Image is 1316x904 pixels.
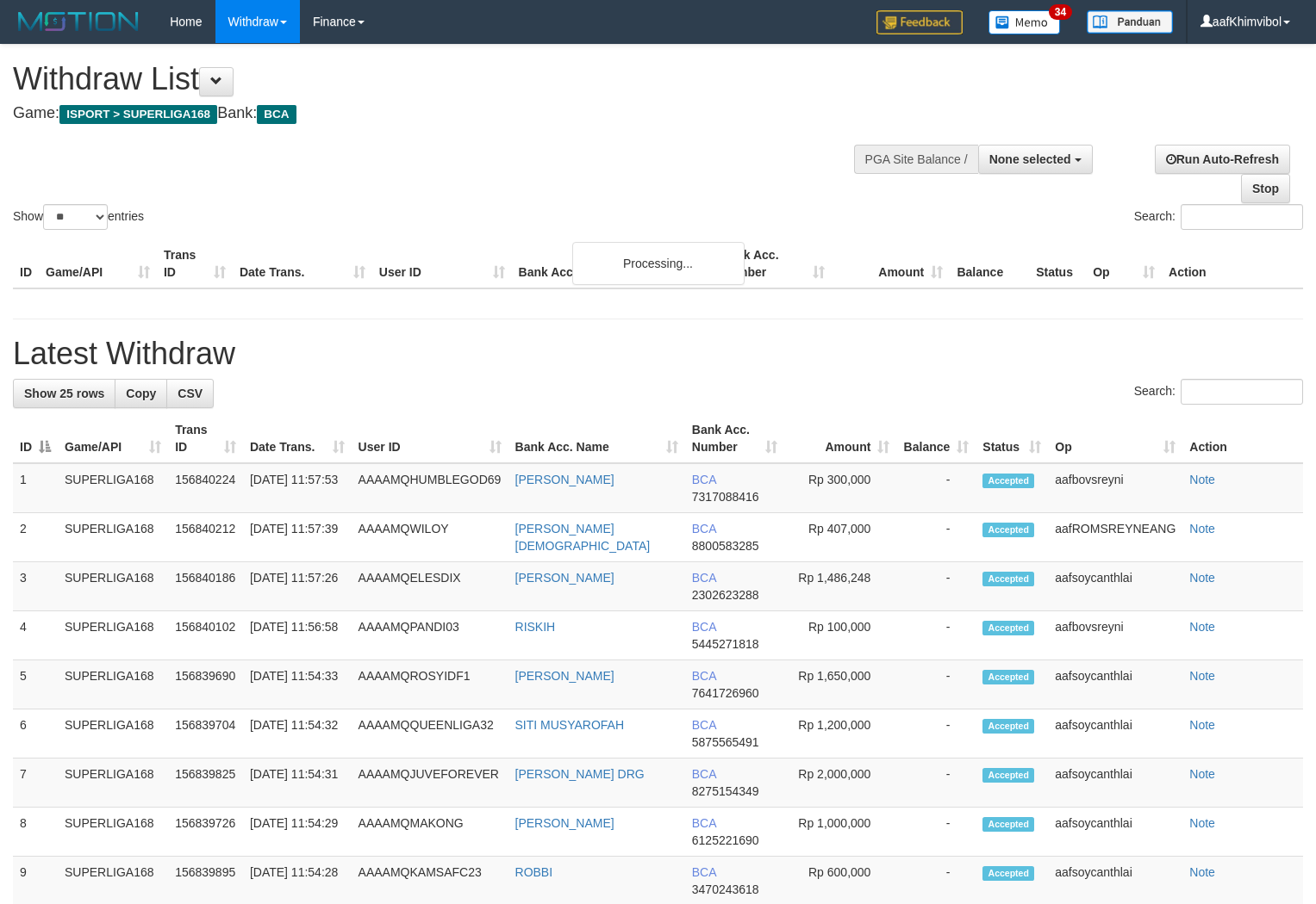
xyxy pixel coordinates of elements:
[168,611,243,660] td: 156840102
[168,758,243,808] td: 156839825
[692,718,716,732] span: BCA
[515,767,645,781] a: [PERSON_NAME] DRG
[896,808,976,857] td: -
[243,562,352,611] td: [DATE] 11:57:26
[1048,611,1182,660] td: aafbovsreyni
[372,239,512,288] th: User ID
[692,490,759,504] span: Copy 7317088416 to clipboard
[13,463,58,513] td: 1
[243,709,352,758] td: [DATE] 11:54:32
[13,709,58,758] td: 6
[1189,522,1215,536] a: Note
[982,817,1034,832] span: Accepted
[13,337,1303,371] h1: Latest Withdraw
[854,145,978,174] div: PGA Site Balance /
[243,414,352,463] th: Date Trans.: activate to sort column ascending
[1049,4,1072,20] span: 34
[896,758,976,808] td: -
[157,239,233,288] th: Trans ID
[1181,379,1303,405] input: Search:
[692,473,716,486] span: BCA
[1134,379,1303,405] label: Search:
[126,387,156,400] span: Copy
[257,105,296,124] span: BCA
[13,414,58,463] th: ID: activate to sort column descending
[1181,204,1303,230] input: Search:
[784,758,897,808] td: Rp 2,000,000
[1048,414,1182,463] th: Op: activate to sort column ascending
[784,463,897,513] td: Rp 300,000
[950,239,1029,288] th: Balance
[982,670,1034,684] span: Accepted
[692,620,716,634] span: BCA
[1155,145,1290,174] a: Run Auto-Refresh
[1048,709,1182,758] td: aafsoycanthlai
[352,758,508,808] td: AAAAMQJUVEFOREVER
[982,719,1034,734] span: Accepted
[1048,562,1182,611] td: aafsoycanthlai
[58,808,168,857] td: SUPERLIGA168
[168,709,243,758] td: 156839704
[978,145,1093,174] button: None selected
[1029,239,1086,288] th: Status
[58,414,168,463] th: Game/API: activate to sort column ascending
[13,239,39,288] th: ID
[982,621,1034,635] span: Accepted
[784,808,897,857] td: Rp 1,000,000
[685,414,784,463] th: Bank Acc. Number: activate to sort column ascending
[692,882,759,896] span: Copy 3470243618 to clipboard
[896,414,976,463] th: Balance: activate to sort column ascending
[168,414,243,463] th: Trans ID: activate to sort column ascending
[784,562,897,611] td: Rp 1,486,248
[13,513,58,562] td: 2
[1182,414,1303,463] th: Action
[982,768,1034,783] span: Accepted
[58,562,168,611] td: SUPERLIGA168
[989,152,1071,166] span: None selected
[692,522,716,536] span: BCA
[58,660,168,709] td: SUPERLIGA168
[58,611,168,660] td: SUPERLIGA168
[243,660,352,709] td: [DATE] 11:54:33
[1189,473,1215,486] a: Note
[24,387,104,400] span: Show 25 rows
[692,539,759,553] span: Copy 8800583285 to clipboard
[515,816,614,830] a: [PERSON_NAME]
[692,865,716,879] span: BCA
[243,758,352,808] td: [DATE] 11:54:31
[1189,816,1215,830] a: Note
[784,660,897,709] td: Rp 1,650,000
[168,513,243,562] td: 156840212
[515,571,614,585] a: [PERSON_NAME]
[352,808,508,857] td: AAAAMQMAKONG
[692,816,716,830] span: BCA
[168,562,243,611] td: 156840186
[115,379,167,408] a: Copy
[976,414,1048,463] th: Status: activate to sort column ascending
[13,204,144,230] label: Show entries
[784,513,897,562] td: Rp 407,000
[1048,758,1182,808] td: aafsoycanthlai
[13,9,144,34] img: MOTION_logo.png
[515,473,614,486] a: [PERSON_NAME]
[1048,513,1182,562] td: aafROMSREYNEANG
[1189,718,1215,732] a: Note
[168,808,243,857] td: 156839726
[233,239,372,288] th: Date Trans.
[1189,620,1215,634] a: Note
[58,709,168,758] td: SUPERLIGA168
[13,105,860,122] h4: Game: Bank:
[896,660,976,709] td: -
[896,611,976,660] td: -
[832,239,950,288] th: Amount
[243,463,352,513] td: [DATE] 11:57:53
[896,709,976,758] td: -
[58,758,168,808] td: SUPERLIGA168
[692,571,716,585] span: BCA
[352,463,508,513] td: AAAAMQHUMBLEGOD69
[982,572,1034,586] span: Accepted
[784,709,897,758] td: Rp 1,200,000
[692,686,759,700] span: Copy 7641726960 to clipboard
[1048,808,1182,857] td: aafsoycanthlai
[352,611,508,660] td: AAAAMQPANDI03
